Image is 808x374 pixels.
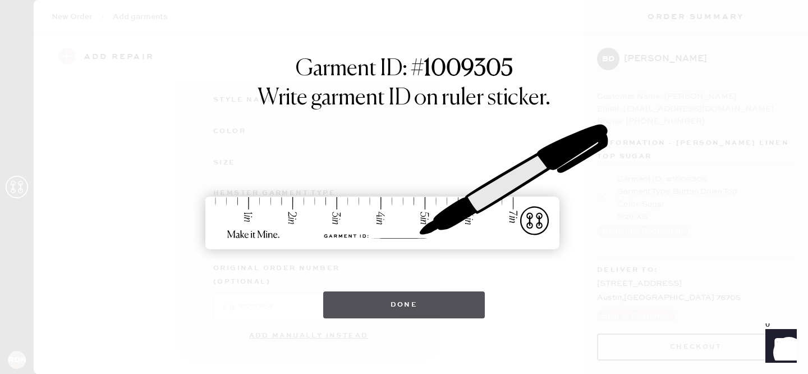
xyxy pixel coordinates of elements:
[194,95,614,280] img: ruler-sticker-sharpie.svg
[258,85,550,112] h1: Write garment ID on ruler sticker.
[323,291,485,318] button: Done
[424,58,513,80] strong: 1009305
[755,323,803,372] iframe: Front Chat
[296,56,513,85] h1: Garment ID: #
